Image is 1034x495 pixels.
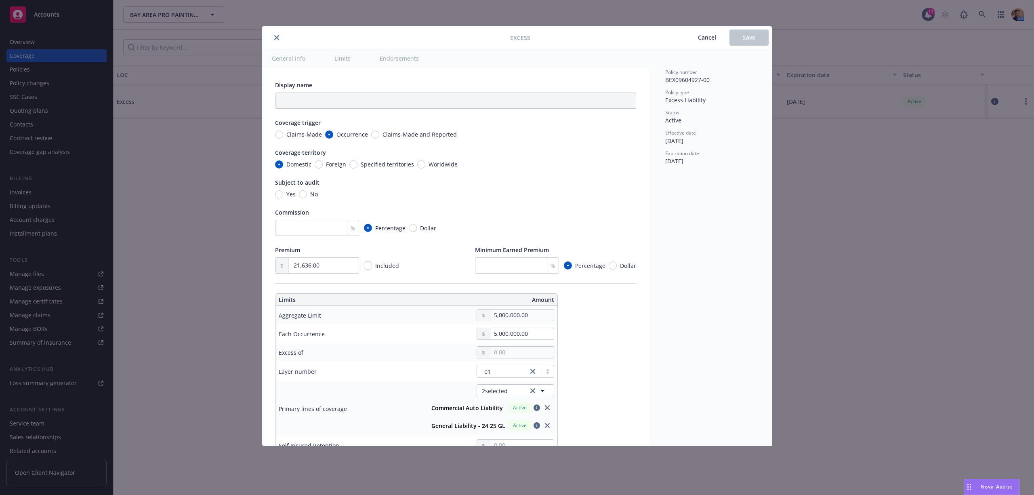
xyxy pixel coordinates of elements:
[286,130,322,139] span: Claims-Made
[275,119,321,126] span: Coverage trigger
[542,403,552,413] a: close
[310,190,318,198] span: No
[275,179,319,186] span: Subject to audit
[490,328,554,339] input: 0.00
[477,384,554,397] button: 2selectedclear selection
[551,261,555,270] span: %
[371,131,379,139] input: Claims-Made and Reported
[481,367,524,376] span: 01
[510,34,530,42] span: Excess
[286,190,296,198] span: Yes
[325,131,333,139] input: Occurrence
[490,310,554,321] input: 0.00
[981,483,1013,490] span: Nova Assist
[275,149,326,156] span: Coverage territory
[275,294,388,306] th: Limits
[665,150,699,157] span: Expiration date
[420,224,436,232] span: Dollar
[351,224,355,232] span: %
[964,479,974,495] div: Drag to move
[665,96,706,104] span: Excess Liability
[315,160,323,169] input: Foreign
[275,209,309,216] span: Commission
[275,131,283,139] input: Claims-Made
[620,261,636,270] span: Dollar
[375,262,399,270] span: Included
[325,49,360,67] button: Limits
[364,224,372,232] input: Percentage
[375,224,406,232] span: Percentage
[279,441,339,450] div: Self Insured Retention
[361,160,414,169] span: Specified territories
[370,49,429,67] button: Endorsements
[279,404,347,413] div: Primary lines of coverage
[429,160,458,169] span: Worldwide
[964,479,1019,495] button: Nova Assist
[484,367,491,376] span: 01
[665,76,710,84] span: BEX09604927-00
[512,422,528,429] span: Active
[279,348,303,357] div: Excess of
[564,261,572,270] input: Percentage
[475,246,549,254] span: Minimum Earned Premium
[262,49,315,67] button: General info
[743,34,755,41] span: Save
[275,246,300,254] span: Premium
[289,258,359,273] input: 0.00
[729,29,769,46] button: Save
[490,347,554,358] input: 0.00
[665,129,696,136] span: Effective date
[665,116,681,124] span: Active
[609,261,617,270] input: Dollar
[542,421,552,430] a: close
[665,157,683,165] span: [DATE]
[512,404,528,411] span: Active
[275,190,283,198] input: Yes
[382,130,457,139] span: Claims-Made and Reported
[275,160,283,169] input: Domestic
[528,367,538,376] a: close
[528,386,538,396] a: clear selection
[349,160,357,169] input: Specified territories
[665,109,679,116] span: Status
[279,330,325,338] div: Each Occurrence
[275,81,312,89] span: Display name
[431,404,503,412] strong: Commercial Auto Liability
[482,387,508,395] span: 2 selected
[665,137,683,145] span: [DATE]
[698,34,716,41] span: Cancel
[490,440,554,451] input: 0.00
[279,311,321,320] div: Aggregate Limit
[431,422,505,430] strong: General Liability - 24 25 GL
[665,89,689,96] span: Policy type
[685,29,729,46] button: Cancel
[409,224,417,232] input: Dollar
[417,160,425,169] input: Worldwide
[419,294,557,306] th: Amount
[326,160,346,169] span: Foreign
[279,367,317,376] div: Layer number
[665,69,697,76] span: Policy number
[575,261,605,270] span: Percentage
[272,33,282,42] button: close
[299,190,307,198] input: No
[336,130,368,139] span: Occurrence
[286,160,311,169] span: Domestic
